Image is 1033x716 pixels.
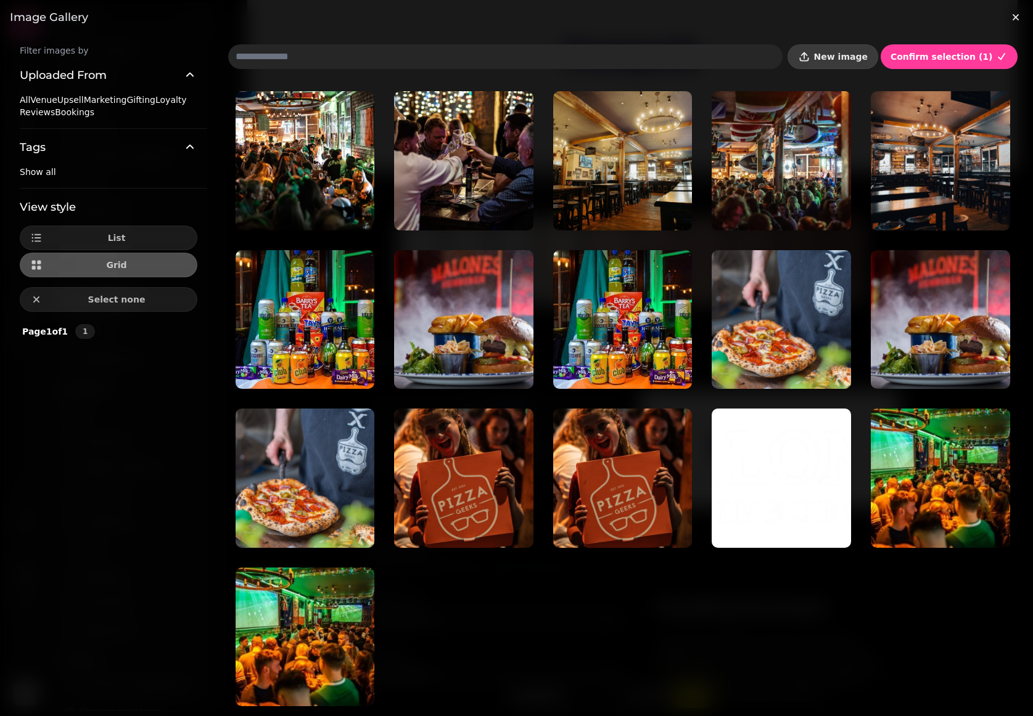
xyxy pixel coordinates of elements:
[553,409,693,548] img: imgi_83_Photo-19-08-2023-18-48-30-1-768x768.jpg
[80,328,90,335] span: 1
[871,250,1010,389] img: imgi_89_Malones-Food-1-768x768.jpg
[553,250,693,389] img: imgi_17_Shop (1).jpg
[46,261,187,269] span: Grid
[871,409,1010,548] img: imgi_25_DSC05241-1-e1718276242733-300x300 (1).jpg
[712,250,851,389] img: imgi_76_FV2808-54-1-1030x1030.jpg
[46,295,187,304] span: Select none
[236,409,375,548] img: imgi_76_FV2808-54-1-1030x1030 (1).jpg
[20,287,197,312] button: Select none
[20,226,197,250] button: List
[881,44,1018,69] button: Confirm selection (1)
[394,250,533,389] img: imgi_89_Malones-Food-1-768x768 (1).jpg
[75,324,95,339] nav: Pagination
[20,167,56,177] span: Show all
[84,95,127,105] span: Marketing
[891,52,993,61] span: Confirm selection ( 1 )
[57,95,84,105] span: Upsell
[75,324,95,339] button: 1
[814,52,868,61] span: New image
[236,91,375,230] img: imgi_12_malones-edinburgh-function-room-busy-event.jpg
[46,234,187,242] span: List
[788,44,878,69] button: New image
[394,409,533,548] img: imgi_83_Photo-19-08-2023-18-48-30-1-768x768 (1).jpg
[155,95,187,105] span: Loyalty
[394,91,533,230] img: imgi_22_birthday-party-edinburgh-malones-function-room.jpg
[20,95,30,105] span: All
[20,57,197,94] button: Uploaded From
[10,10,1023,25] h3: Image gallery
[20,94,197,128] div: Uploaded From
[30,95,57,105] span: Venue
[553,91,693,230] img: imgi_16_malones-edinburgh-private-bar-function-room.jpg
[712,91,851,230] img: imgi_21_malones-edinburgh-function-room-rugby-party.jpg
[20,198,197,216] h3: View style
[236,250,375,389] img: imgi_17_Shop.jpg
[20,166,197,188] div: Tags
[871,91,1010,230] img: imgi_17_function-room-edinburgh-seating-layout-malones.jpg
[712,409,851,548] img: imgi_19_logo-website-Custom-300x105.png
[55,107,94,117] span: Bookings
[17,325,73,338] p: Page 1 of 1
[20,253,197,277] button: Grid
[20,129,197,166] button: Tags
[126,95,155,105] span: Gifting
[236,568,375,707] img: imgi_25_DSC05241-1-e1718276242733-300x300.jpg
[10,44,207,57] label: Filter images by
[20,107,55,117] span: Reviews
